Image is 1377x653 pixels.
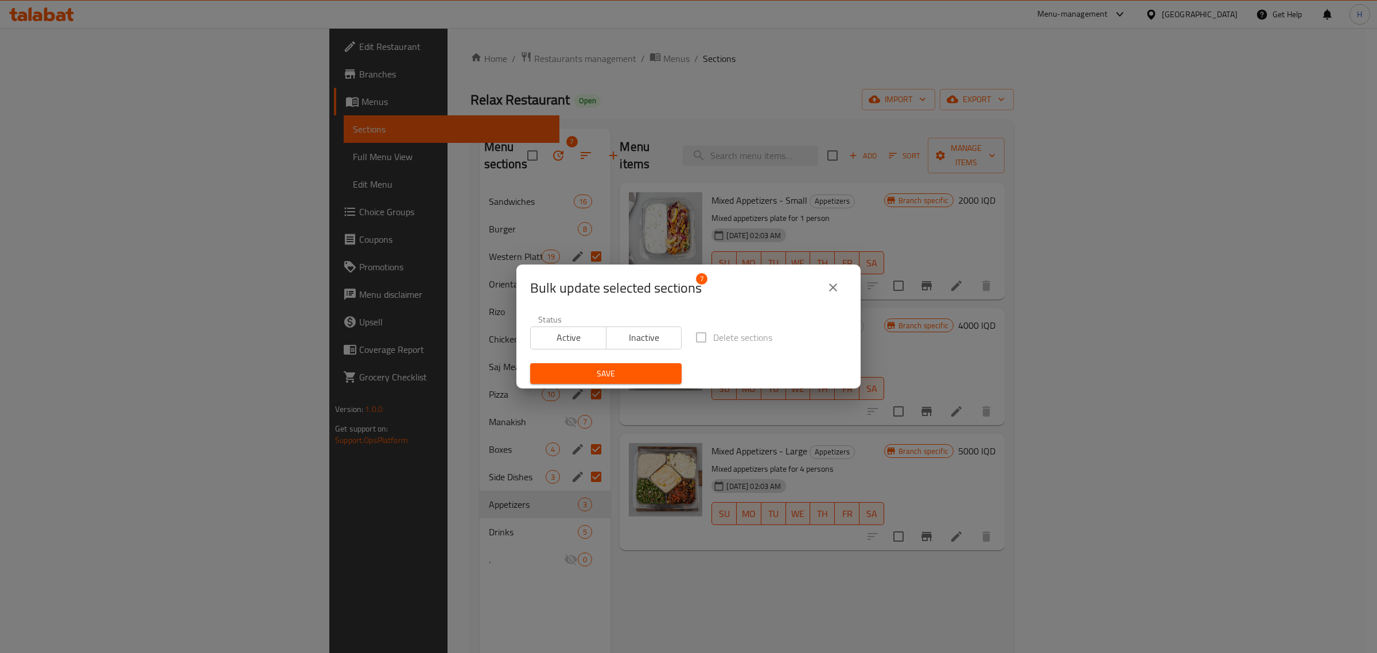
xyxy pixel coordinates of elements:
[530,363,682,384] button: Save
[713,331,772,344] span: Delete sections
[696,273,707,285] span: 7
[606,326,682,349] button: Inactive
[535,329,602,346] span: Active
[611,329,678,346] span: Inactive
[530,279,702,297] span: Selected section count
[539,367,672,381] span: Save
[530,326,606,349] button: Active
[819,274,847,301] button: close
